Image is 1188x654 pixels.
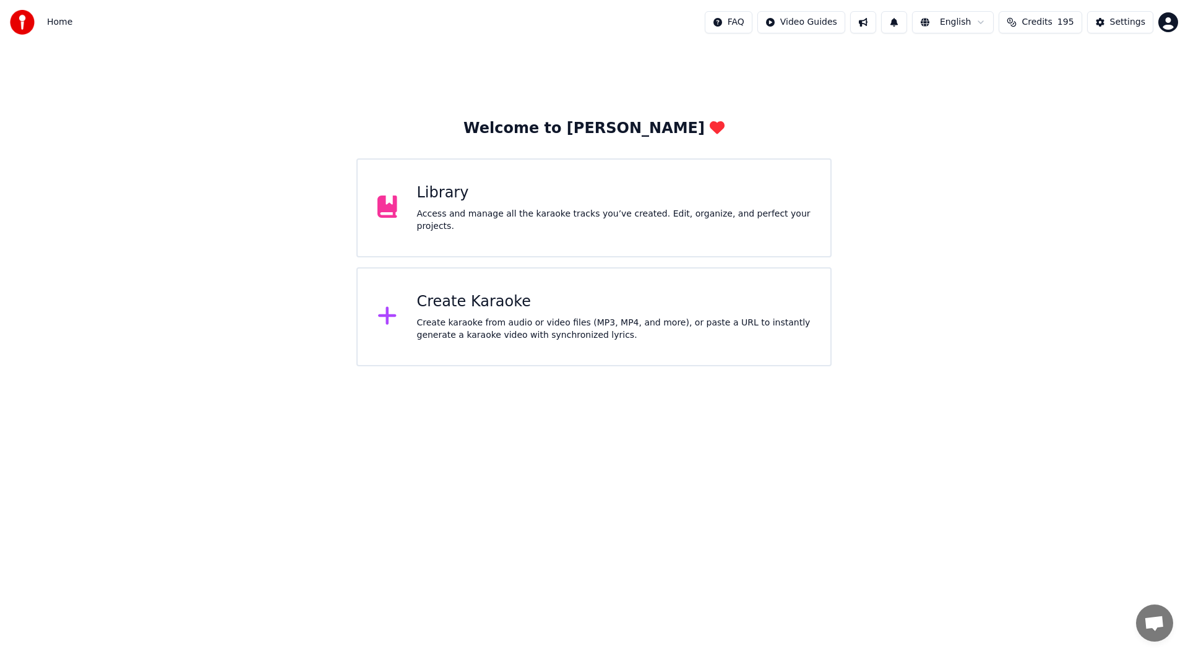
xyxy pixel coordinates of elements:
div: Access and manage all the karaoke tracks you’ve created. Edit, organize, and perfect your projects. [417,208,811,233]
nav: breadcrumb [47,16,72,28]
span: Home [47,16,72,28]
span: 195 [1057,16,1074,28]
button: FAQ [705,11,752,33]
a: Open de chat [1136,605,1173,642]
button: Credits195 [999,11,1082,33]
span: Credits [1022,16,1052,28]
div: Create karaoke from audio or video files (MP3, MP4, and more), or paste a URL to instantly genera... [417,317,811,342]
div: Settings [1110,16,1145,28]
img: youka [10,10,35,35]
button: Video Guides [757,11,845,33]
div: Create Karaoke [417,292,811,312]
div: Welcome to [PERSON_NAME] [463,119,725,139]
button: Settings [1087,11,1153,33]
div: Library [417,183,811,203]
